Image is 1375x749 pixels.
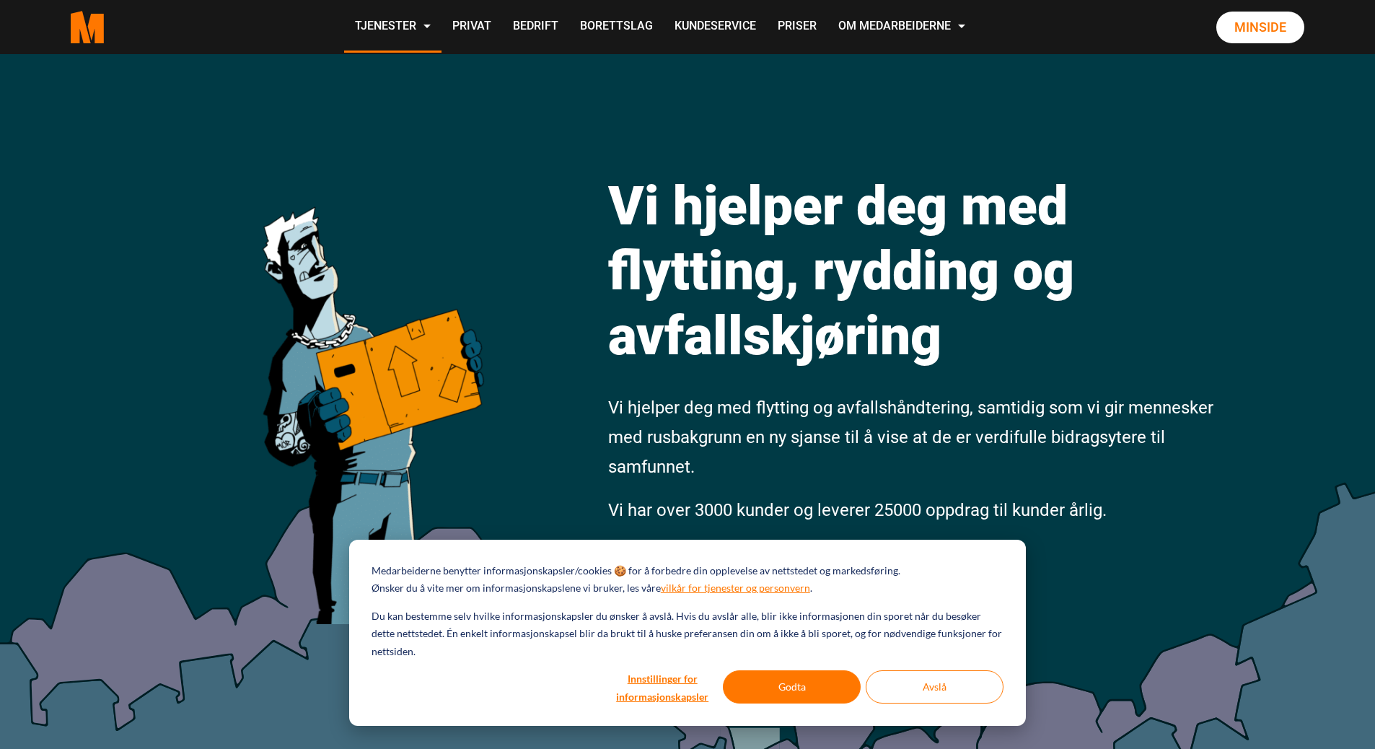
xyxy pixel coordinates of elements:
a: vilkår for tjenester og personvern [661,579,810,597]
span: Vi har over 3000 kunder og leverer 25000 oppdrag til kunder årlig. [608,500,1107,520]
h1: Vi hjelper deg med flytting, rydding og avfallskjøring [608,173,1218,368]
span: Vi hjelper deg med flytting og avfallshåndtering, samtidig som vi gir mennesker med rusbakgrunn e... [608,398,1213,477]
a: Priser [767,1,827,53]
p: Du kan bestemme selv hvilke informasjonskapsler du ønsker å avslå. Hvis du avslår alle, blir ikke... [372,608,1003,661]
a: Privat [442,1,502,53]
a: Minside [1216,12,1304,43]
div: Cookie banner [349,540,1026,726]
a: Kundeservice [664,1,767,53]
a: Tjenester [344,1,442,53]
button: Avslå [866,670,1003,704]
p: Medarbeiderne benytter informasjonskapsler/cookies 🍪 for å forbedre din opplevelse av nettstedet ... [372,562,900,580]
a: Borettslag [569,1,664,53]
a: Bedrift [502,1,569,53]
img: medarbeiderne man icon optimized [247,141,496,624]
button: Innstillinger for informasjonskapsler [607,670,718,704]
button: Godta [723,670,861,704]
p: Ønsker du å vite mer om informasjonskapslene vi bruker, les våre . [372,579,812,597]
a: Om Medarbeiderne [827,1,976,53]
